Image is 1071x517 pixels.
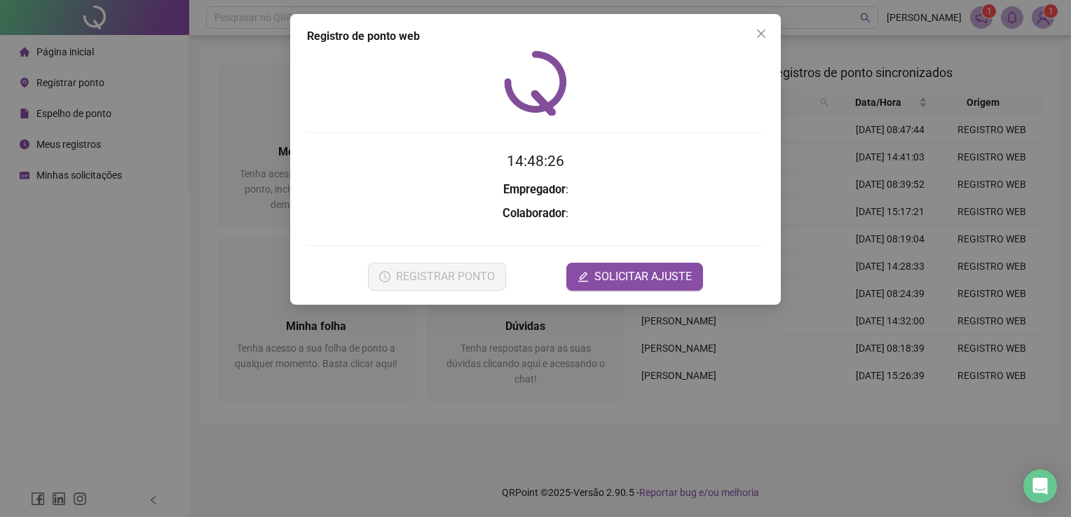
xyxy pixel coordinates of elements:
[307,205,764,223] h3: :
[566,263,703,291] button: editSOLICITAR AJUSTE
[307,28,764,45] div: Registro de ponto web
[750,22,772,45] button: Close
[1023,469,1057,503] div: Open Intercom Messenger
[756,28,767,39] span: close
[504,50,567,116] img: QRPoint
[507,153,564,170] time: 14:48:26
[368,263,506,291] button: REGISTRAR PONTO
[503,207,566,220] strong: Colaborador
[578,271,589,282] span: edit
[503,183,566,196] strong: Empregador
[594,268,692,285] span: SOLICITAR AJUSTE
[307,181,764,199] h3: :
